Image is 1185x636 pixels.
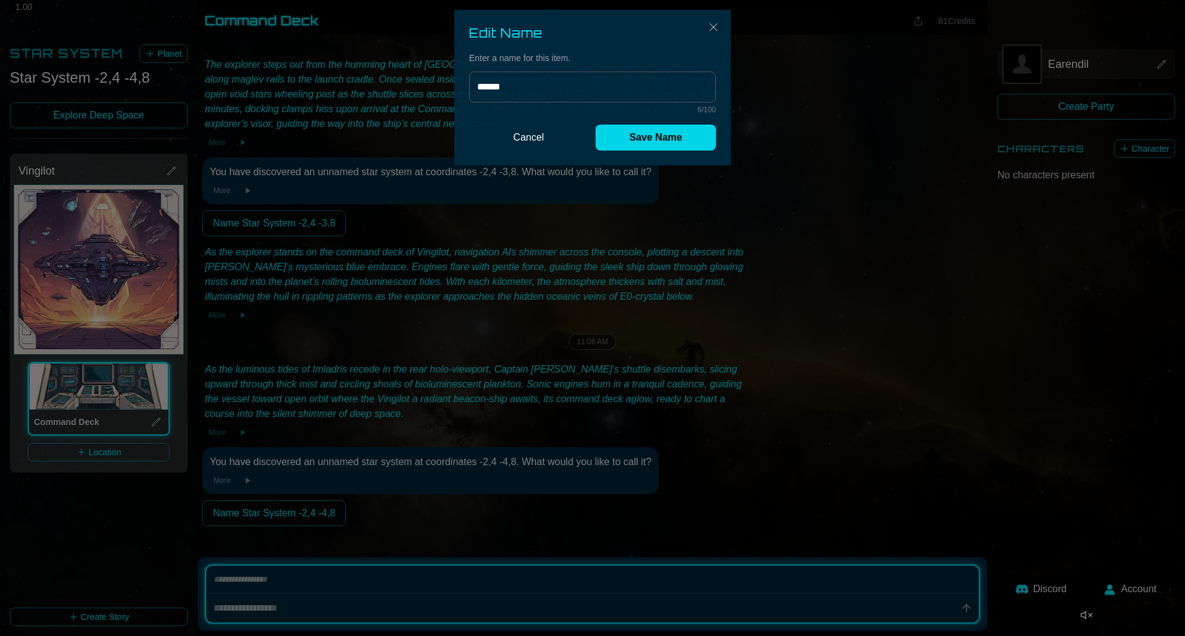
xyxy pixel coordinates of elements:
div: 6 /100 [469,105,716,115]
img: Close [706,20,721,35]
p: Enter a name for this item. [469,52,716,64]
h2: Edit Name [469,25,543,42]
button: Save Name [596,125,716,151]
button: Cancel [469,125,588,151]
